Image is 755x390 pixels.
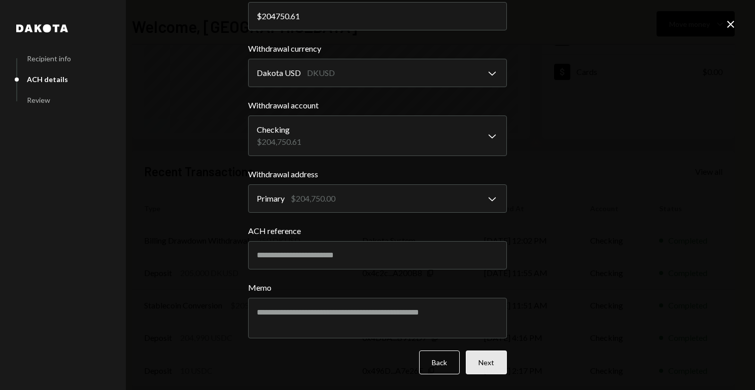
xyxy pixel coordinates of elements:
[248,59,507,87] button: Withdrawal currency
[248,2,507,30] input: 0.00
[27,75,68,84] div: ACH details
[307,67,335,79] div: DKUSD
[248,115,507,156] button: Withdrawal account
[248,43,507,55] label: Withdrawal currency
[248,282,507,294] label: Memo
[248,225,507,237] label: ACH reference
[291,192,335,205] div: $204,750.00
[27,96,50,104] div: Review
[248,99,507,111] label: Withdrawal account
[248,184,507,213] button: Withdrawal address
[257,11,262,21] div: $
[466,350,507,374] button: Next
[419,350,460,374] button: Back
[27,54,71,63] div: Recipient info
[248,168,507,180] label: Withdrawal address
